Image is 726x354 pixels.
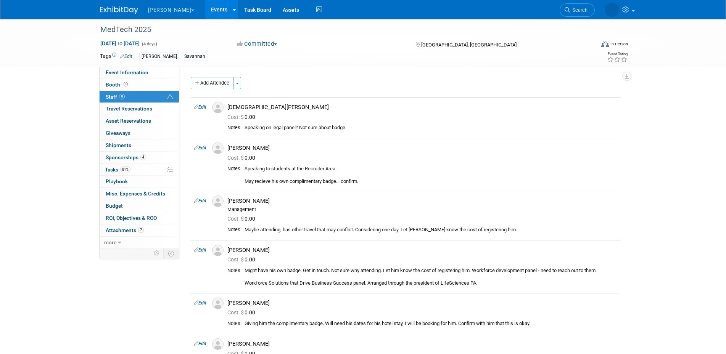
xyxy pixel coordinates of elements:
div: Giving him the complimentary badge. Will need his dates for his hotel stay, I will be booking for... [245,320,618,327]
button: Add Attendee [191,77,234,89]
a: Edit [194,247,206,253]
span: Tasks [105,167,130,173]
span: Misc. Expenses & Credits [106,191,165,197]
div: Notes: [227,125,241,131]
img: ExhibitDay [100,6,138,14]
button: Committed [235,40,280,48]
a: Giveaways [100,127,179,139]
img: Associate-Profile-5.png [212,143,224,154]
span: 0.00 [227,216,258,222]
span: [GEOGRAPHIC_DATA], [GEOGRAPHIC_DATA] [421,42,517,48]
a: Asset Reservations [100,115,179,127]
a: Event Information [100,67,179,78]
span: Booth not reserved yet [122,82,129,87]
a: Misc. Expenses & Credits [100,188,179,200]
a: more [100,237,179,248]
div: Speaking on legal panel? Not sure about badge. [245,125,618,131]
a: ROI, Objectives & ROO [100,212,179,224]
a: Staff9 [100,91,179,103]
img: Savannah Jones [605,3,619,17]
div: [PERSON_NAME] [227,197,618,205]
div: Maybe attending, has other travel that may conflict. Considering one day. Let [PERSON_NAME] know ... [245,227,618,233]
a: Edit [194,300,206,306]
span: Cost: $ [227,155,245,161]
a: Edit [194,145,206,151]
div: Savannah [182,53,208,61]
img: Format-Inperson.png [601,41,609,47]
span: Budget [106,203,123,209]
a: Sponsorships4 [100,152,179,163]
a: Edit [194,104,206,110]
span: Shipments [106,142,131,148]
a: Travel Reservations [100,103,179,115]
span: Cost: $ [227,256,245,263]
span: 0.00 [227,309,258,316]
a: Search [560,3,595,17]
span: 0.00 [227,155,258,161]
span: 0.00 [227,114,258,120]
span: 2 [138,227,144,233]
span: Potential Scheduling Conflict -- at least one attendee is tagged in another overlapping event. [167,94,173,101]
span: Cost: $ [227,216,245,222]
span: Attachments [106,227,144,233]
span: 9 [119,94,125,99]
span: 4 [140,154,146,160]
div: Notes: [227,320,241,327]
span: Sponsorships [106,154,146,160]
img: Associate-Profile-5.png [212,298,224,309]
a: Playbook [100,176,179,187]
span: Event Information [106,69,148,75]
a: Budget [100,200,179,212]
div: Notes: [227,227,241,233]
a: Attachments2 [100,224,179,236]
div: [PERSON_NAME] [227,340,618,348]
td: Toggle Event Tabs [163,248,179,258]
img: Associate-Profile-5.png [212,245,224,256]
span: to [116,40,124,46]
a: Edit [194,198,206,203]
div: Notes: [227,268,241,274]
a: Tasks81% [100,164,179,176]
span: Travel Reservations [106,106,152,112]
a: Edit [120,54,132,59]
span: ROI, Objectives & ROO [106,215,157,221]
a: Edit [194,341,206,346]
a: Booth [100,79,179,91]
div: [PERSON_NAME] [227,247,618,254]
span: more [104,239,116,245]
span: Playbook [106,178,128,184]
div: Notes: [227,166,241,172]
span: 0.00 [227,256,258,263]
td: Personalize Event Tab Strip [150,248,164,258]
div: [PERSON_NAME] [139,53,179,61]
div: [DEMOGRAPHIC_DATA][PERSON_NAME] [227,104,618,111]
div: Event Format [550,40,628,51]
span: (4 days) [141,42,157,46]
div: Management [227,207,618,213]
span: 81% [120,167,130,172]
span: Giveaways [106,130,130,136]
div: Might have his own badge. Get in touch. Not sure why attending. Let him know the cost of register... [245,268,618,287]
div: In-Person [610,41,628,47]
span: Asset Reservations [106,118,151,124]
span: Cost: $ [227,114,245,120]
span: Staff [106,94,125,100]
img: Associate-Profile-5.png [212,195,224,207]
span: Search [570,7,588,13]
span: Booth [106,82,129,88]
div: MedTech 2025 [98,23,583,37]
span: [DATE] [DATE] [100,40,140,47]
a: Shipments [100,139,179,151]
span: Cost: $ [227,309,245,316]
div: [PERSON_NAME] [227,300,618,307]
div: Speaking to students at the Recruiter Area. May recieve his own complimentary badge... confirm. [245,166,618,185]
img: Associate-Profile-5.png [212,338,224,350]
div: [PERSON_NAME] [227,144,618,152]
td: Tags [100,52,132,61]
div: Event Rating [607,52,628,56]
img: Associate-Profile-5.png [212,102,224,113]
